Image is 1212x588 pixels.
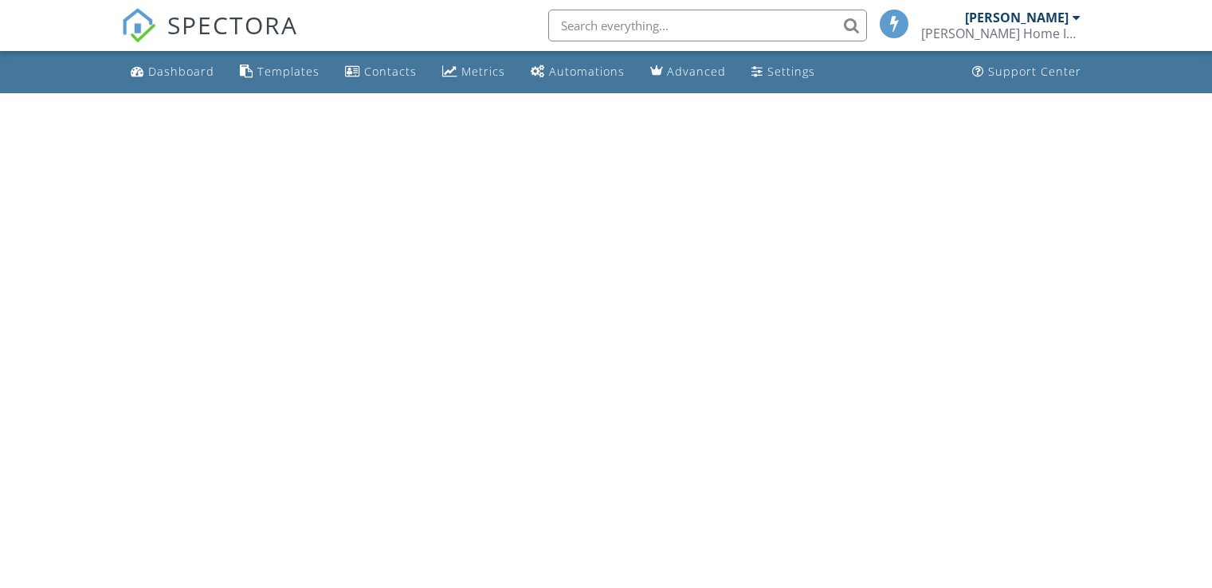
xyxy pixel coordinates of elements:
[745,57,822,87] a: Settings
[988,64,1081,79] div: Support Center
[549,64,625,79] div: Automations
[767,64,815,79] div: Settings
[121,8,156,43] img: The Best Home Inspection Software - Spectora
[966,57,1088,87] a: Support Center
[257,64,320,79] div: Templates
[364,64,417,79] div: Contacts
[121,22,298,55] a: SPECTORA
[436,57,512,87] a: Metrics
[233,57,326,87] a: Templates
[965,10,1069,25] div: [PERSON_NAME]
[548,10,867,41] input: Search everything...
[667,64,726,79] div: Advanced
[339,57,423,87] a: Contacts
[524,57,631,87] a: Automations (Basic)
[461,64,505,79] div: Metrics
[921,25,1081,41] div: Wayne Home Inspection
[148,64,214,79] div: Dashboard
[167,8,298,41] span: SPECTORA
[124,57,221,87] a: Dashboard
[644,57,732,87] a: Advanced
